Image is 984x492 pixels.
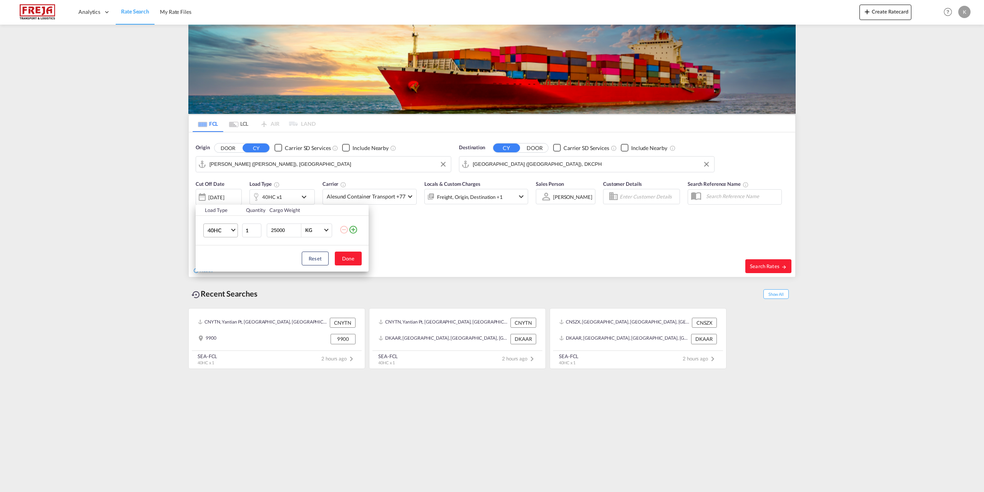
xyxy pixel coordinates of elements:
th: Quantity [241,205,265,216]
button: Reset [302,252,329,265]
md-select: Choose: 40HC [203,223,238,237]
th: Load Type [196,205,241,216]
span: 40HC [208,227,230,234]
md-icon: icon-minus-circle-outline [339,225,349,234]
input: Enter Weight [270,224,301,237]
div: Cargo Weight [269,207,335,213]
md-icon: icon-plus-circle-outline [349,225,358,234]
button: Done [335,252,362,265]
input: Qty [242,223,261,237]
div: KG [305,227,312,233]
